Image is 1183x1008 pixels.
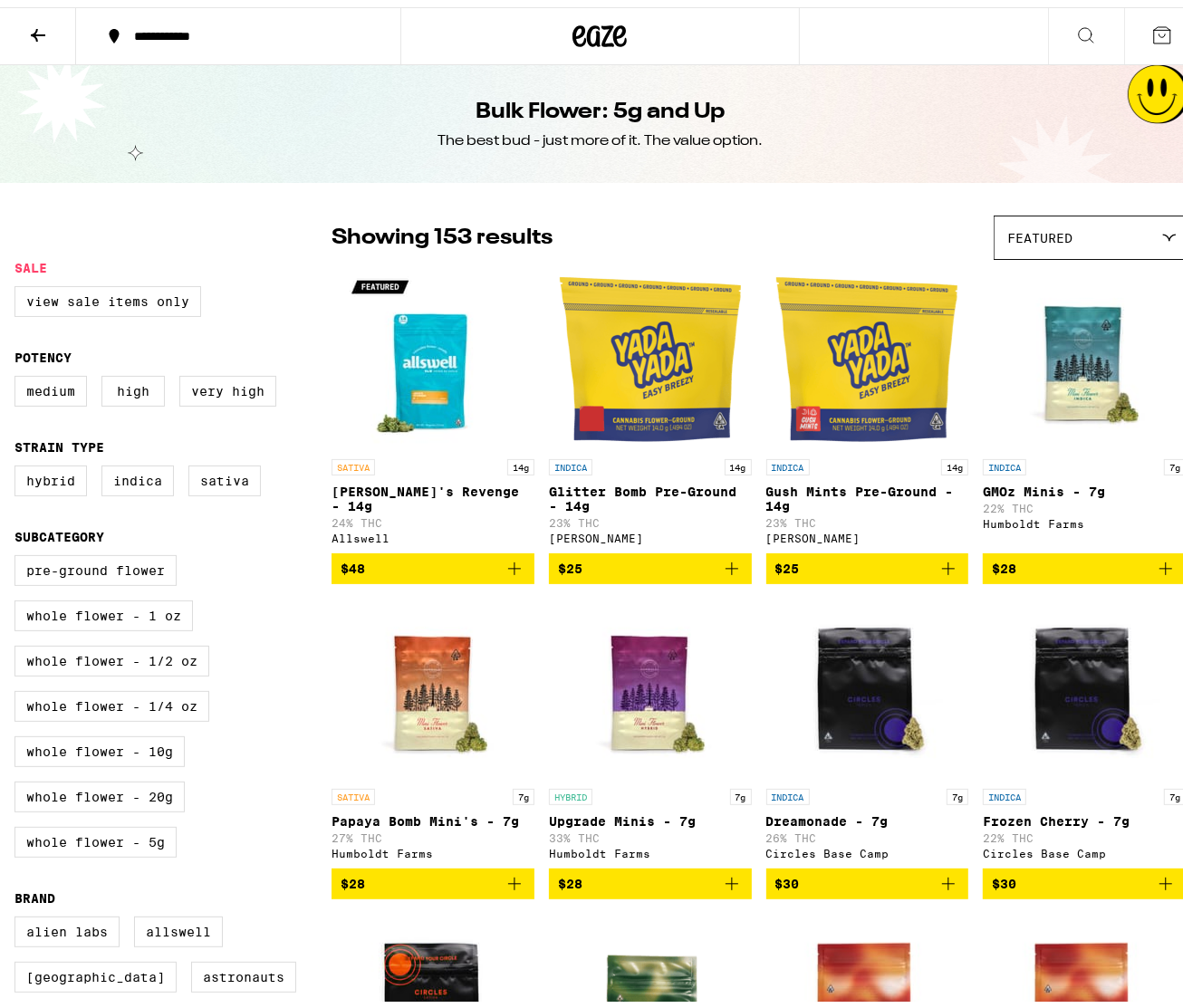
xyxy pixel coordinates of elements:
span: $25 [775,554,800,569]
a: Open page for Upgrade Minis - 7g from Humboldt Farms [549,591,752,861]
button: Add to bag [332,861,534,892]
label: View Sale Items Only [14,279,201,310]
p: 27% THC [332,825,534,837]
img: Yada Yada - Glitter Bomb Pre-Ground - 14g [560,262,741,443]
div: Circles Base Camp [766,840,969,852]
p: 7g [947,782,968,798]
p: 14g [507,452,534,468]
img: Yada Yada - Gush Mints Pre-Ground - 14g [776,262,957,443]
span: $28 [992,554,1016,569]
label: Sativa [188,458,261,489]
p: INDICA [766,782,810,798]
img: Humboldt Farms - Upgrade Minis - 7g [560,591,741,773]
label: Hybrid [14,458,87,489]
p: INDICA [549,452,592,468]
p: 14g [725,452,752,468]
button: Add to bag [332,546,534,577]
div: Allswell [332,525,534,537]
span: $30 [992,869,1016,884]
div: Humboldt Farms [549,840,752,852]
span: Hi. Need any help? [11,13,130,27]
legend: Potency [14,343,72,358]
div: Humboldt Farms [332,840,534,852]
p: SATIVA [332,452,375,468]
p: HYBRID [549,782,592,798]
label: High [101,369,165,399]
p: 33% THC [549,825,752,837]
p: SATIVA [332,782,375,798]
a: Open page for Papaya Bomb Mini's - 7g from Humboldt Farms [332,591,534,861]
span: Featured [1007,224,1072,238]
p: Glitter Bomb Pre-Ground - 14g [549,477,752,506]
label: Whole Flower - 10g [14,729,185,760]
div: The best bud - just more of it. The value option. [438,124,763,144]
div: [PERSON_NAME] [766,525,969,537]
button: Add to bag [766,546,969,577]
p: INDICA [983,782,1026,798]
a: Open page for Dreamonade - 7g from Circles Base Camp [766,591,969,861]
label: Whole Flower - 1/2 oz [14,638,209,669]
img: Circles Base Camp - Frozen Cherry - 7g [994,591,1175,773]
legend: Strain Type [14,433,104,447]
p: Gush Mints Pre-Ground - 14g [766,477,969,506]
p: INDICA [983,452,1026,468]
label: Whole Flower - 1/4 oz [14,684,209,715]
img: Humboldt Farms - GMOz Minis - 7g [994,262,1175,443]
label: [GEOGRAPHIC_DATA] [14,955,177,985]
img: Humboldt Farms - Papaya Bomb Mini's - 7g [342,591,524,773]
button: Add to bag [549,546,752,577]
label: Pre-ground Flower [14,548,177,579]
label: Very High [179,369,276,399]
legend: Brand [14,884,55,898]
p: Papaya Bomb Mini's - 7g [332,807,534,821]
p: 7g [513,782,534,798]
label: Medium [14,369,87,399]
label: Alien Labs [14,909,120,940]
label: Astronauts [191,955,296,985]
p: INDICA [766,452,810,468]
a: Open page for Glitter Bomb Pre-Ground - 14g from Yada Yada [549,262,752,546]
legend: Sale [14,254,47,268]
label: Whole Flower - 1 oz [14,593,193,624]
p: 23% THC [549,510,752,522]
img: Circles Base Camp - Dreamonade - 7g [776,591,957,773]
p: 7g [730,782,752,798]
p: Upgrade Minis - 7g [549,807,752,821]
span: $30 [775,869,800,884]
p: 26% THC [766,825,969,837]
p: 24% THC [332,510,534,522]
a: Open page for Gush Mints Pre-Ground - 14g from Yada Yada [766,262,969,546]
button: Add to bag [766,861,969,892]
img: Allswell - Jack's Revenge - 14g [342,262,524,443]
a: Open page for Jack's Revenge - 14g from Allswell [332,262,534,546]
div: [PERSON_NAME] [549,525,752,537]
p: [PERSON_NAME]'s Revenge - 14g [332,477,534,506]
span: $28 [558,869,582,884]
p: 23% THC [766,510,969,522]
p: 14g [941,452,968,468]
span: $28 [341,869,365,884]
h1: Bulk Flower: 5g and Up [476,90,725,120]
legend: Subcategory [14,523,104,537]
p: Dreamonade - 7g [766,807,969,821]
p: Showing 153 results [332,216,553,246]
button: Add to bag [549,861,752,892]
label: Allswell [134,909,223,940]
label: Whole Flower - 20g [14,774,185,805]
span: $48 [341,554,365,569]
label: Indica [101,458,174,489]
label: Whole Flower - 5g [14,820,177,850]
span: $25 [558,554,582,569]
